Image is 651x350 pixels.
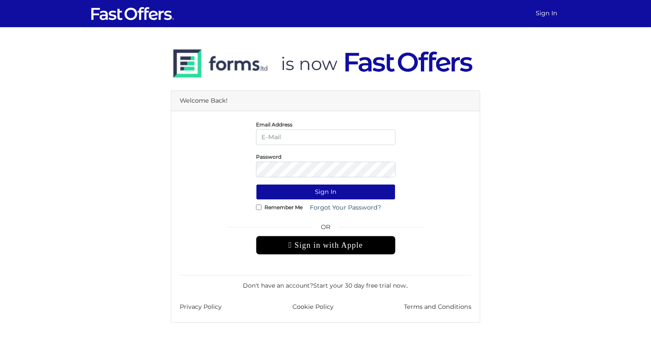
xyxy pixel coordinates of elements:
[256,222,395,236] span: OR
[532,5,561,22] a: Sign In
[256,123,292,126] label: Email Address
[313,282,407,289] a: Start your 30 day free trial now.
[264,206,303,208] label: Remember Me
[292,302,334,312] a: Cookie Policy
[256,129,395,145] input: E-Mail
[256,156,281,158] label: Password
[180,302,222,312] a: Privacy Policy
[256,236,395,255] div: Sign in with Apple
[171,91,480,111] div: Welcome Back!
[256,184,395,200] button: Sign In
[180,275,471,290] div: Don't have an account? .
[304,200,387,216] a: Forgot Your Password?
[404,302,471,312] a: Terms and Conditions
